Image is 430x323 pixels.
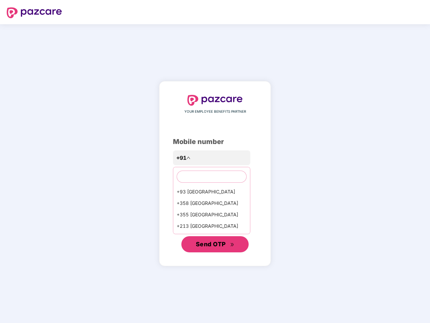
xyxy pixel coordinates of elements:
div: +1684 AmericanSamoa [173,232,250,243]
div: Mobile number [173,137,257,147]
div: +93 [GEOGRAPHIC_DATA] [173,186,250,198]
span: +91 [176,154,186,162]
span: YOUR EMPLOYEE BENEFITS PARTNER [184,109,246,114]
img: logo [7,7,62,18]
img: logo [187,95,243,106]
div: +355 [GEOGRAPHIC_DATA] [173,209,250,220]
span: up [186,156,190,160]
span: Send OTP [196,241,226,248]
button: Send OTPdouble-right [181,236,249,252]
div: +213 [GEOGRAPHIC_DATA] [173,220,250,232]
div: +358 [GEOGRAPHIC_DATA] [173,198,250,209]
span: double-right [230,243,235,247]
